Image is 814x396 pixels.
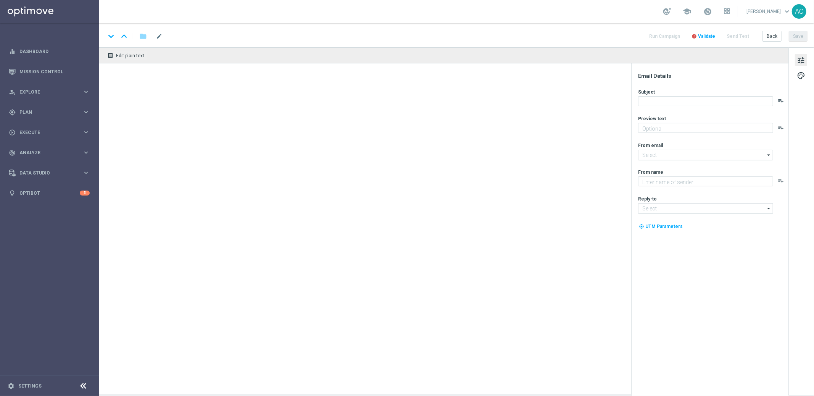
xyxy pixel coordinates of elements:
i: gps_fixed [9,109,16,116]
span: palette [797,71,805,81]
i: keyboard_arrow_right [82,108,90,116]
button: Save [789,31,808,42]
a: Mission Control [19,61,90,82]
div: Execute [9,129,82,136]
button: Mission Control [8,69,90,75]
a: Settings [18,384,42,388]
label: From email [638,142,663,149]
span: school [683,7,691,16]
i: keyboard_arrow_down [105,31,117,42]
a: Dashboard [19,41,90,61]
div: Email Details [638,73,788,79]
span: UTM Parameters [645,224,683,229]
button: tune [795,54,807,66]
button: palette [795,69,807,81]
div: Analyze [9,149,82,156]
button: folder [139,30,148,42]
span: Explore [19,90,82,94]
i: folder [139,32,147,41]
i: keyboard_arrow_right [82,169,90,176]
i: receipt [107,52,113,58]
button: track_changes Analyze keyboard_arrow_right [8,150,90,156]
button: error Validate [690,31,716,42]
i: arrow_drop_down [765,204,773,213]
button: playlist_add [778,98,784,104]
i: track_changes [9,149,16,156]
i: person_search [9,89,16,95]
i: my_location [639,224,644,229]
label: Subject [638,89,655,95]
button: playlist_add [778,178,784,184]
span: keyboard_arrow_down [783,7,791,16]
span: Execute [19,130,82,135]
i: settings [8,383,15,390]
i: keyboard_arrow_right [82,129,90,136]
input: Select [638,203,773,214]
div: AC [792,4,806,19]
span: Plan [19,110,82,115]
span: Data Studio [19,171,82,175]
button: receipt Edit plain text [105,50,148,60]
button: Back [762,31,782,42]
div: Plan [9,109,82,116]
i: equalizer [9,48,16,55]
button: gps_fixed Plan keyboard_arrow_right [8,109,90,115]
label: From name [638,169,663,175]
button: playlist_add [778,124,784,131]
i: play_circle_outline [9,129,16,136]
div: Dashboard [9,41,90,61]
span: tune [797,55,805,65]
span: Edit plain text [116,53,144,58]
i: arrow_drop_down [765,150,773,160]
span: Validate [698,34,715,39]
span: Analyze [19,150,82,155]
button: Data Studio keyboard_arrow_right [8,170,90,176]
button: lightbulb Optibot 5 [8,190,90,196]
span: mode_edit [156,33,163,40]
div: Explore [9,89,82,95]
a: [PERSON_NAME]keyboard_arrow_down [746,6,792,17]
i: error [691,34,697,39]
i: lightbulb [9,190,16,197]
button: play_circle_outline Execute keyboard_arrow_right [8,129,90,136]
div: 5 [80,191,90,196]
label: Preview text [638,116,666,122]
button: person_search Explore keyboard_arrow_right [8,89,90,95]
div: Optibot [9,183,90,203]
button: equalizer Dashboard [8,48,90,55]
input: Select [638,150,773,160]
div: Mission Control [9,61,90,82]
a: Optibot [19,183,80,203]
i: keyboard_arrow_right [82,149,90,156]
label: Reply-to [638,196,657,202]
button: my_location UTM Parameters [638,222,683,231]
div: Data Studio [9,170,82,176]
i: keyboard_arrow_right [82,88,90,95]
i: keyboard_arrow_up [118,31,130,42]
